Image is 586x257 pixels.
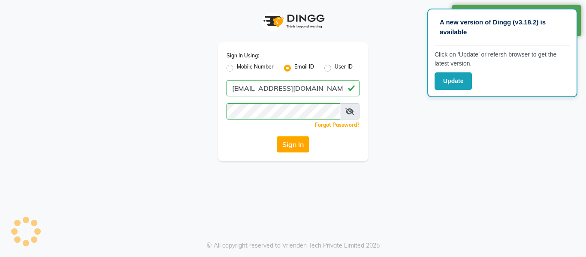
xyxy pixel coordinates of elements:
input: Username [227,103,340,120]
label: Sign In Using: [227,52,259,60]
label: User ID [335,63,353,73]
p: Click on ‘Update’ or refersh browser to get the latest version. [435,50,570,68]
label: Email ID [294,63,314,73]
p: A new version of Dingg (v3.18.2) is available [440,18,565,37]
a: Forgot Password? [315,122,359,128]
input: Username [227,80,359,96]
button: Sign In [277,136,309,152]
button: Update [435,72,472,90]
img: logo1.svg [259,9,327,34]
label: Mobile Number [237,63,274,73]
